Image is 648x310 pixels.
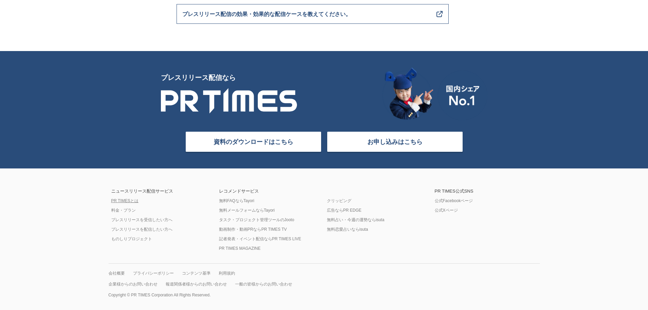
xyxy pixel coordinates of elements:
[111,189,173,194] div: ニュースリリース配信サービス
[219,189,259,194] div: レコメンドサービス
[219,217,294,223] a: タスク・プロジェクト管理ツールのJooto
[111,217,172,223] a: プレスリリースを受信したい方へ
[109,292,211,298] p: Copyright © PR TIMES Corporation All Rights Reserved.
[327,208,362,213] a: 広告ならPR EDGE
[109,281,157,287] a: 企業様からのお問い合わせ
[327,198,351,203] a: クリッピング
[219,236,301,242] a: 記者発表・イベント配信ならPR TIMES LIVE
[327,217,384,223] a: 無料占い・今週の運勢ならisuta
[435,198,473,203] a: 公式Facebookページ
[327,227,368,232] a: 無料恋愛占いならisuta
[235,281,292,287] a: 一般の皆様からのお問い合わせ
[435,189,473,194] div: PR TIMES公式SNS
[382,67,487,120] img: 国内シェア No.1
[111,236,152,242] a: ものしりプロジェクト
[219,271,235,276] a: 利用規約
[327,131,463,152] a: お申し込みはこちら
[111,208,136,213] a: 料金・プラン
[219,227,287,232] a: 動画制作・動画PRならPR TIMES TV
[133,271,174,276] a: プライバシーポリシー
[185,131,321,152] a: 資料のダウンロードはこちら
[219,198,254,203] a: 無料FAQならTayori
[111,227,172,232] a: プレスリリースを配信したい方へ
[219,208,275,213] a: 無料メールフォームならTayori
[109,271,125,276] a: 会社概要
[111,198,138,203] a: PR TIMESとは
[161,88,297,114] img: PR TIMES
[182,10,351,19] span: プレスリリース配信の効果・効果的な配信ケースを教えてください。
[435,208,458,213] a: 公式Xページ
[166,281,227,287] a: 報道関係者様からのお問い合わせ
[177,4,449,24] a: プレスリリース配信の効果・効果的な配信ケースを教えてください。
[161,67,297,88] p: プレスリリース配信なら
[219,246,261,251] a: PR TIMES MAGAZINE
[182,271,211,276] a: コンテンツ基準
